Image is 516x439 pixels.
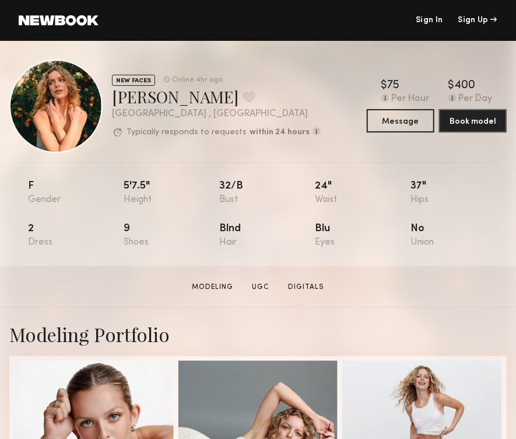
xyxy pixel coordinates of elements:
div: Sign Up [458,16,497,25]
div: 24" [315,181,411,205]
div: Blu [315,224,411,248]
p: Typically responds to requests [127,128,247,137]
div: Modeling Portfolio [9,322,507,347]
div: 2 [28,224,124,248]
div: [PERSON_NAME] [112,86,321,107]
div: 75 [388,80,400,92]
div: [GEOGRAPHIC_DATA] , [GEOGRAPHIC_DATA] [112,109,321,119]
a: Digitals [283,282,329,292]
div: 9 [124,224,219,248]
button: Book model [439,109,507,133]
div: Online 4hr ago [172,76,223,84]
div: 32/b [219,181,315,205]
div: 400 [455,80,476,92]
div: $ [448,80,455,92]
div: No [411,224,507,248]
div: 37" [411,181,507,205]
div: Per Hour [392,94,430,104]
div: NEW FACES [112,75,155,86]
div: F [28,181,124,205]
b: within 24 hours [250,128,310,137]
div: 5'7.5" [124,181,219,205]
a: Sign In [416,16,443,25]
div: Blnd [219,224,315,248]
button: Message [367,109,434,133]
div: Per Day [459,94,493,104]
div: $ [381,80,388,92]
a: UGC [247,282,274,292]
a: Modeling [187,282,238,292]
